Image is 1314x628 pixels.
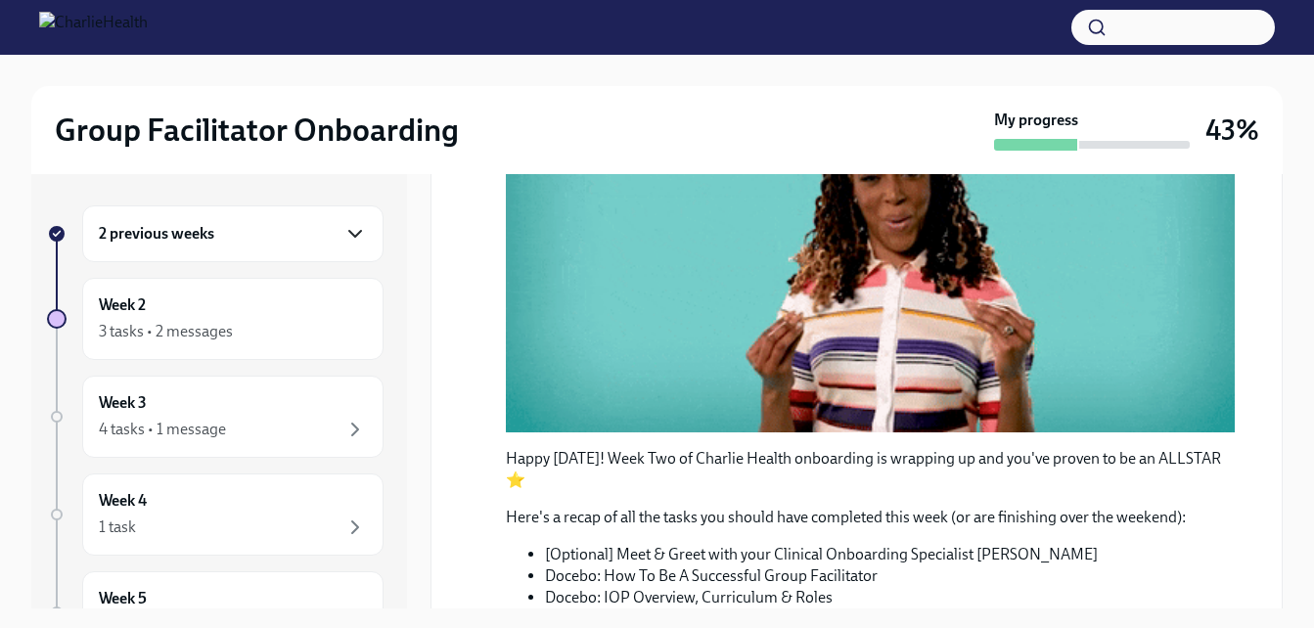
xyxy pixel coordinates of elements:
[1205,112,1259,148] h3: 43%
[506,22,1235,432] button: Zoom image
[506,448,1235,491] p: Happy [DATE]! Week Two of Charlie Health onboarding is wrapping up and you've proven to be an ALL...
[99,392,147,414] h6: Week 3
[39,12,148,43] img: CharlieHealth
[99,223,214,245] h6: 2 previous weeks
[47,278,384,360] a: Week 23 tasks • 2 messages
[545,544,1235,565] li: [Optional] Meet & Greet with your Clinical Onboarding Specialist [PERSON_NAME]
[82,205,384,262] div: 2 previous weeks
[99,419,226,440] div: 4 tasks • 1 message
[506,507,1235,528] p: Here's a recap of all the tasks you should have completed this week (or are finishing over the we...
[545,565,1235,587] li: Docebo: How To Be A Successful Group Facilitator
[99,321,233,342] div: 3 tasks • 2 messages
[99,294,146,316] h6: Week 2
[99,588,147,609] h6: Week 5
[545,587,1235,608] li: Docebo: IOP Overview, Curriculum & Roles
[99,516,136,538] div: 1 task
[994,110,1078,131] strong: My progress
[99,490,147,512] h6: Week 4
[55,111,459,150] h2: Group Facilitator Onboarding
[47,376,384,458] a: Week 34 tasks • 1 message
[47,473,384,556] a: Week 41 task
